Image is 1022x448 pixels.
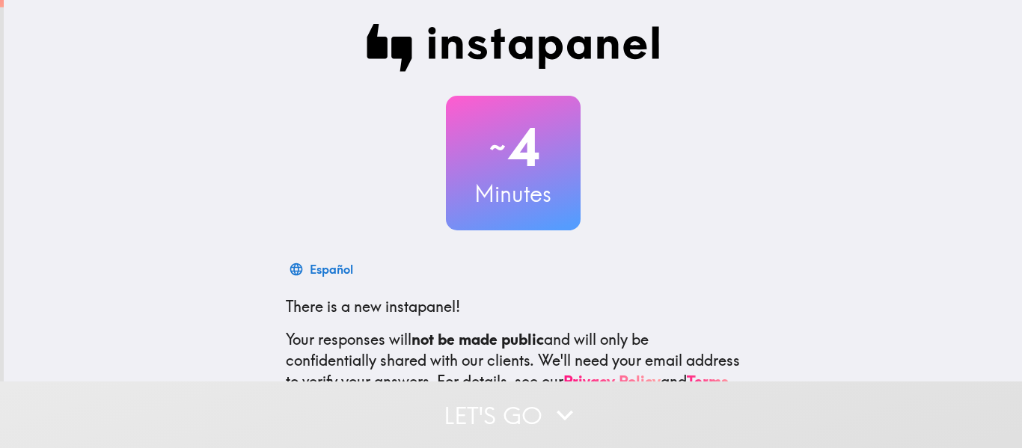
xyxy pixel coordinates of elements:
[367,24,660,72] img: Instapanel
[687,372,729,390] a: Terms
[286,297,460,316] span: There is a new instapanel!
[446,178,581,209] h3: Minutes
[487,125,508,170] span: ~
[310,259,353,280] div: Español
[563,372,661,390] a: Privacy Policy
[446,117,581,178] h2: 4
[411,330,544,349] b: not be made public
[286,254,359,284] button: Español
[286,329,741,392] p: Your responses will and will only be confidentially shared with our clients. We'll need your emai...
